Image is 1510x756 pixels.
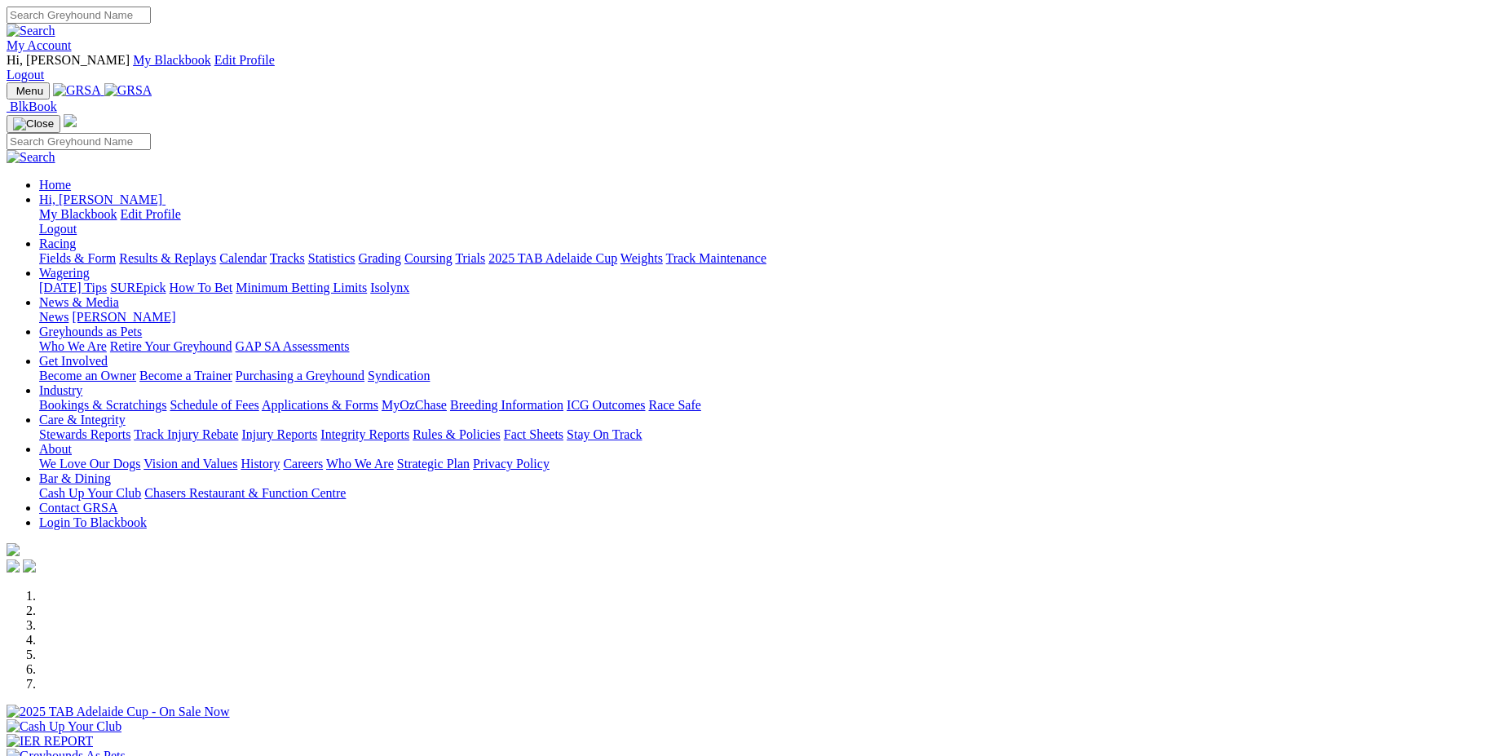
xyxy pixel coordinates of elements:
img: GRSA [53,83,101,98]
a: Greyhounds as Pets [39,325,142,338]
a: Cash Up Your Club [39,486,141,500]
img: facebook.svg [7,559,20,573]
a: Weights [620,251,663,265]
img: IER REPORT [7,734,93,749]
span: Hi, [PERSON_NAME] [7,53,130,67]
a: We Love Our Dogs [39,457,140,471]
a: Racing [39,237,76,250]
a: Care & Integrity [39,413,126,427]
a: Bar & Dining [39,471,111,485]
a: Stay On Track [567,427,642,441]
div: Industry [39,398,1503,413]
div: News & Media [39,310,1503,325]
div: Racing [39,251,1503,266]
a: News [39,310,68,324]
a: Isolynx [370,281,409,294]
img: 2025 TAB Adelaide Cup - On Sale Now [7,705,230,719]
img: Close [13,117,54,130]
span: Menu [16,85,43,97]
a: Become a Trainer [139,369,232,382]
a: News & Media [39,295,119,309]
a: MyOzChase [382,398,447,412]
a: Grading [359,251,401,265]
a: Edit Profile [214,53,275,67]
a: Statistics [308,251,355,265]
a: Logout [7,68,44,82]
a: Who We Are [39,339,107,353]
div: My Account [7,53,1503,82]
div: Care & Integrity [39,427,1503,442]
div: Bar & Dining [39,486,1503,501]
a: Who We Are [326,457,394,471]
span: Hi, [PERSON_NAME] [39,192,162,206]
a: Strategic Plan [397,457,470,471]
a: Login To Blackbook [39,515,147,529]
a: Careers [283,457,323,471]
a: BlkBook [7,99,57,113]
a: Track Maintenance [666,251,766,265]
a: Calendar [219,251,267,265]
button: Toggle navigation [7,82,50,99]
div: About [39,457,1503,471]
a: Tracks [270,251,305,265]
a: Fields & Form [39,251,116,265]
a: SUREpick [110,281,166,294]
button: Toggle navigation [7,115,60,133]
a: My Blackbook [133,53,211,67]
a: History [241,457,280,471]
a: Become an Owner [39,369,136,382]
a: Vision and Values [143,457,237,471]
a: Bookings & Scratchings [39,398,166,412]
a: Minimum Betting Limits [236,281,367,294]
span: BlkBook [10,99,57,113]
a: [PERSON_NAME] [72,310,175,324]
a: 2025 TAB Adelaide Cup [488,251,617,265]
a: Trials [455,251,485,265]
a: Industry [39,383,82,397]
a: Retire Your Greyhound [110,339,232,353]
a: My Blackbook [39,207,117,221]
a: Breeding Information [450,398,563,412]
input: Search [7,7,151,24]
a: Coursing [404,251,453,265]
div: Hi, [PERSON_NAME] [39,207,1503,237]
a: Injury Reports [241,427,317,441]
img: Search [7,24,55,38]
a: My Account [7,38,72,52]
a: Edit Profile [121,207,181,221]
a: Applications & Forms [262,398,378,412]
a: Schedule of Fees [170,398,258,412]
a: [DATE] Tips [39,281,107,294]
a: Fact Sheets [504,427,563,441]
img: twitter.svg [23,559,36,573]
a: Wagering [39,266,90,280]
div: Wagering [39,281,1503,295]
a: Track Injury Rebate [134,427,238,441]
a: Purchasing a Greyhound [236,369,364,382]
a: Integrity Reports [320,427,409,441]
div: Get Involved [39,369,1503,383]
div: Greyhounds as Pets [39,339,1503,354]
a: Home [39,178,71,192]
img: Search [7,150,55,165]
input: Search [7,133,151,150]
a: About [39,442,72,456]
a: GAP SA Assessments [236,339,350,353]
a: Race Safe [648,398,700,412]
a: Syndication [368,369,430,382]
a: Rules & Policies [413,427,501,441]
img: GRSA [104,83,152,98]
a: Chasers Restaurant & Function Centre [144,486,346,500]
a: Logout [39,222,77,236]
a: Privacy Policy [473,457,550,471]
a: Stewards Reports [39,427,130,441]
img: logo-grsa-white.png [64,114,77,127]
a: ICG Outcomes [567,398,645,412]
a: Results & Replays [119,251,216,265]
a: Hi, [PERSON_NAME] [39,192,166,206]
a: Get Involved [39,354,108,368]
img: logo-grsa-white.png [7,543,20,556]
a: Contact GRSA [39,501,117,515]
a: How To Bet [170,281,233,294]
img: Cash Up Your Club [7,719,121,734]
